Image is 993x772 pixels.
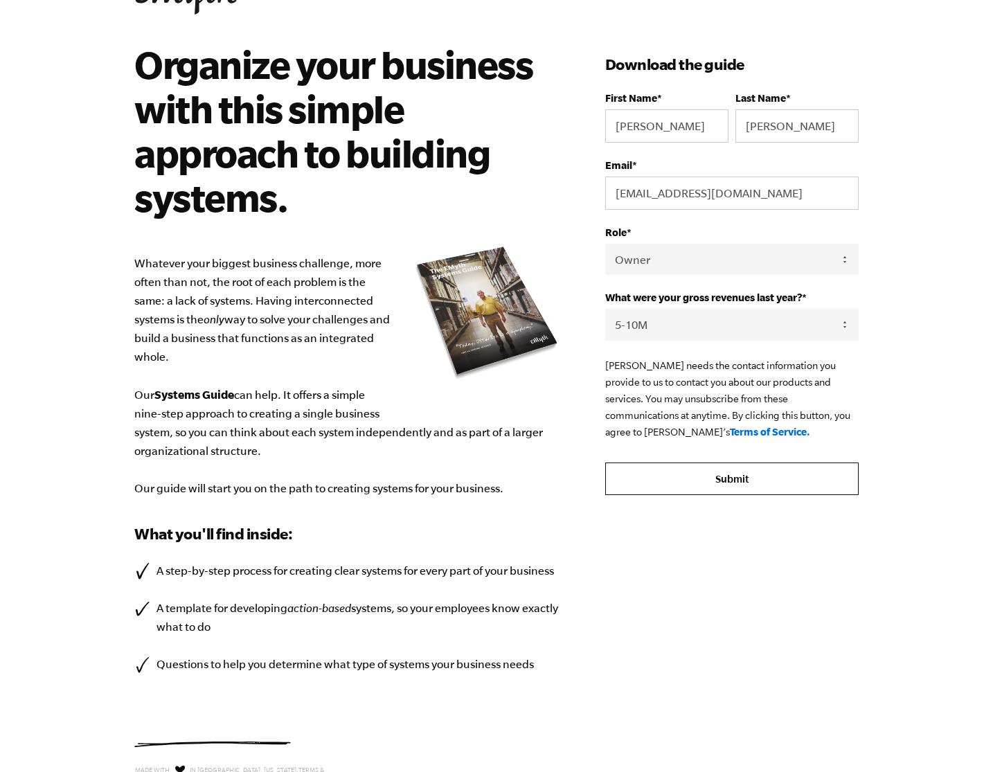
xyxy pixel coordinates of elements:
[134,254,564,498] p: Whatever your biggest business challenge, more often than not, the root of each problem is the sa...
[287,602,351,614] i: action-based
[134,523,564,545] h3: What you'll find inside:
[134,655,564,674] li: Questions to help you determine what type of systems your business needs
[204,313,224,325] i: only
[134,42,544,219] h2: Organize your business with this simple approach to building systems.
[605,463,859,496] input: Submit
[605,357,859,440] p: [PERSON_NAME] needs the contact information you provide to us to contact you about our products a...
[154,388,234,401] b: Systems Guide
[924,706,993,772] iframe: Chat Widget
[605,53,859,75] h3: Download the guide
[605,92,657,104] span: First Name
[605,291,802,303] span: What were your gross revenues last year?
[730,426,810,438] a: Terms of Service.
[134,562,564,580] li: A step-by-step process for creating clear systems for every part of your business
[735,92,786,104] span: Last Name
[605,226,627,238] span: Role
[134,599,564,636] li: A template for developing systems, so your employees know exactly what to do
[411,242,564,384] img: e-myth systems guide organize your business
[605,159,632,171] span: Email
